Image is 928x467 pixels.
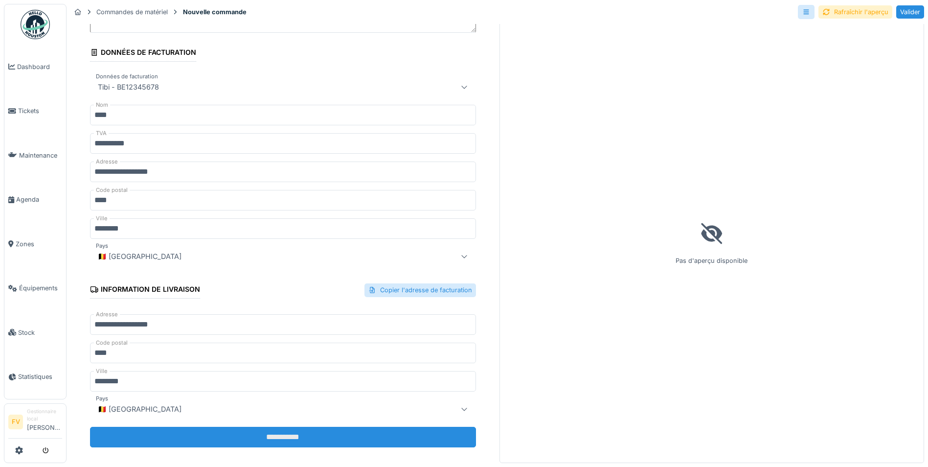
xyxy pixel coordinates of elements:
span: Zones [16,239,62,249]
a: Équipements [4,266,66,311]
a: Stock [4,310,66,355]
span: Dashboard [17,62,62,71]
div: Information de livraison [90,282,200,299]
label: Ville [94,367,110,375]
a: Agenda [4,178,66,222]
strong: Nouvelle commande [179,7,250,17]
a: Zones [4,222,66,266]
span: Tickets [18,106,62,116]
div: 🇧🇪 [GEOGRAPHIC_DATA] [94,403,185,415]
div: Copier l'adresse de facturation [364,283,476,297]
div: 🇧🇪 [GEOGRAPHIC_DATA] [94,251,185,262]
li: FV [8,415,23,429]
div: Données de facturation [90,45,196,62]
span: Maintenance [19,151,62,160]
li: [PERSON_NAME] [27,408,62,436]
div: Commandes de matériel [96,7,168,17]
a: Dashboard [4,45,66,89]
a: FV Gestionnaire local[PERSON_NAME] [8,408,62,439]
label: Code postal [94,339,130,347]
span: Équipements [19,283,62,293]
img: Badge_color-CXgf-gQk.svg [21,10,50,39]
div: Tibi - BE12345678 [94,81,163,93]
div: Pas d'aperçu disponible [499,22,925,463]
a: Maintenance [4,133,66,178]
label: Nom [94,101,110,109]
span: Agenda [16,195,62,204]
label: Ville [94,214,110,223]
label: TVA [94,129,109,138]
span: Stock [18,328,62,337]
div: Valider [896,5,924,19]
div: Rafraîchir l'aperçu [818,5,892,19]
span: Statistiques [18,372,62,381]
label: Pays [94,242,110,250]
div: Gestionnaire local [27,408,62,423]
label: Pays [94,395,110,403]
label: Adresse [94,158,120,166]
label: Données de facturation [94,72,160,81]
label: Code postal [94,186,130,194]
a: Tickets [4,89,66,134]
a: Statistiques [4,355,66,399]
label: Adresse [94,310,120,319]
